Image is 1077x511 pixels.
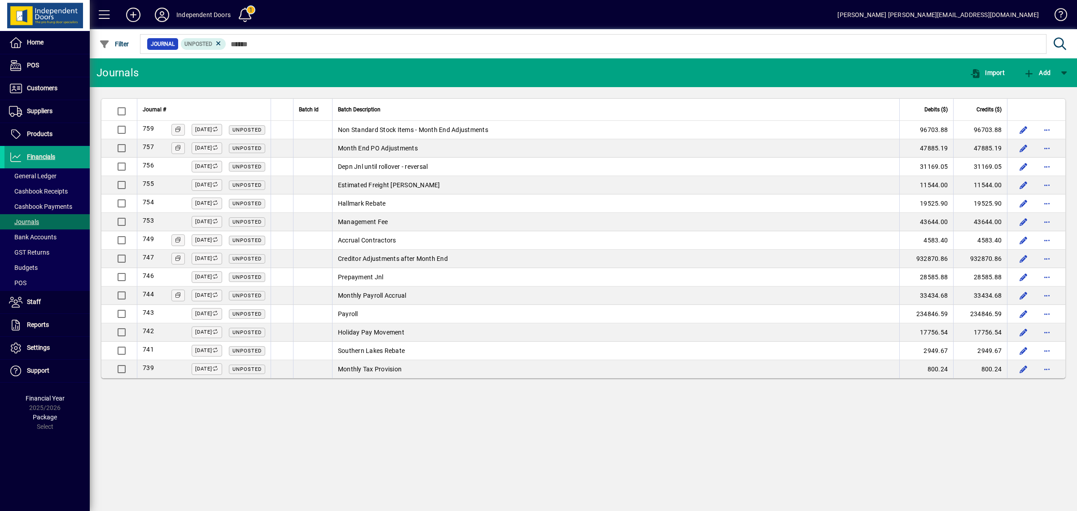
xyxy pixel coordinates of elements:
[1040,159,1054,174] button: More options
[27,367,49,374] span: Support
[968,65,1007,81] button: Import
[143,327,154,335] span: 742
[232,145,262,151] span: Unposted
[970,69,1005,76] span: Import
[1048,2,1066,31] a: Knowledge Base
[899,360,953,378] td: 800.24
[148,7,176,23] button: Profile
[4,314,90,336] a: Reports
[1016,251,1031,266] button: Edit
[232,293,262,299] span: Unposted
[9,264,38,271] span: Budgets
[1040,233,1054,247] button: More options
[143,143,154,150] span: 757
[27,130,53,137] span: Products
[192,326,222,338] label: [DATE]
[143,198,154,206] span: 754
[9,203,72,210] span: Cashbook Payments
[899,286,953,305] td: 33434.68
[4,184,90,199] a: Cashbook Receipts
[99,40,129,48] span: Filter
[4,214,90,229] a: Journals
[143,254,154,261] span: 747
[9,249,49,256] span: GST Returns
[299,105,319,115] span: Batch Id
[232,256,262,262] span: Unposted
[1016,325,1031,339] button: Edit
[953,323,1007,342] td: 17756.54
[899,323,953,342] td: 17756.54
[1016,123,1031,137] button: Edit
[181,38,226,50] mat-chip: Transaction status: Unposted
[1016,141,1031,155] button: Edit
[27,107,53,115] span: Suppliers
[1040,215,1054,229] button: More options
[33,414,57,421] span: Package
[899,121,953,139] td: 96703.88
[4,229,90,245] a: Bank Accounts
[338,105,381,115] span: Batch Description
[332,194,899,213] td: Hallmark Rebate
[1016,159,1031,174] button: Edit
[953,176,1007,194] td: 11544.00
[4,360,90,382] a: Support
[143,125,154,132] span: 759
[232,311,262,317] span: Unposted
[4,100,90,123] a: Suppliers
[97,36,131,52] button: Filter
[192,345,222,357] label: [DATE]
[899,158,953,176] td: 31169.05
[27,84,57,92] span: Customers
[4,260,90,275] a: Budgets
[332,176,899,194] td: Estimated Freight [PERSON_NAME]
[192,179,222,191] label: [DATE]
[899,342,953,360] td: 2949.67
[232,201,262,207] span: Unposted
[1016,178,1031,192] button: Edit
[192,271,222,283] label: [DATE]
[899,213,953,231] td: 43644.00
[1016,233,1031,247] button: Edit
[232,238,262,243] span: Unposted
[26,395,65,402] span: Financial Year
[953,360,1007,378] td: 800.24
[232,219,262,225] span: Unposted
[143,235,154,242] span: 749
[192,216,222,228] label: [DATE]
[299,105,327,115] div: Batch Id
[1040,270,1054,284] button: More options
[1040,307,1054,321] button: More options
[332,323,899,342] td: Holiday Pay Movement
[1040,344,1054,358] button: More options
[143,162,154,169] span: 756
[899,139,953,158] td: 47885.19
[184,41,212,47] span: Unposted
[1016,288,1031,303] button: Edit
[332,213,899,231] td: Management Fee
[27,39,44,46] span: Home
[192,308,222,320] label: [DATE]
[192,124,222,136] label: [DATE]
[1016,307,1031,321] button: Edit
[143,180,154,187] span: 755
[953,121,1007,139] td: 96703.88
[976,105,1002,115] span: Credits ($)
[953,286,1007,305] td: 33434.68
[1040,362,1054,376] button: More options
[953,268,1007,286] td: 28585.88
[1040,196,1054,211] button: More options
[332,268,899,286] td: Prepayment Jnl
[143,309,154,316] span: 743
[1016,362,1031,376] button: Edit
[332,360,899,378] td: Monthly Tax Provision
[332,305,899,323] td: Payroll
[27,321,49,328] span: Reports
[953,231,1007,250] td: 4583.40
[953,158,1007,176] td: 31169.05
[1040,123,1054,137] button: More options
[953,250,1007,268] td: 932870.86
[953,305,1007,323] td: 234846.59
[4,275,90,291] a: POS
[192,253,222,264] label: [DATE]
[143,105,265,115] div: Journal #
